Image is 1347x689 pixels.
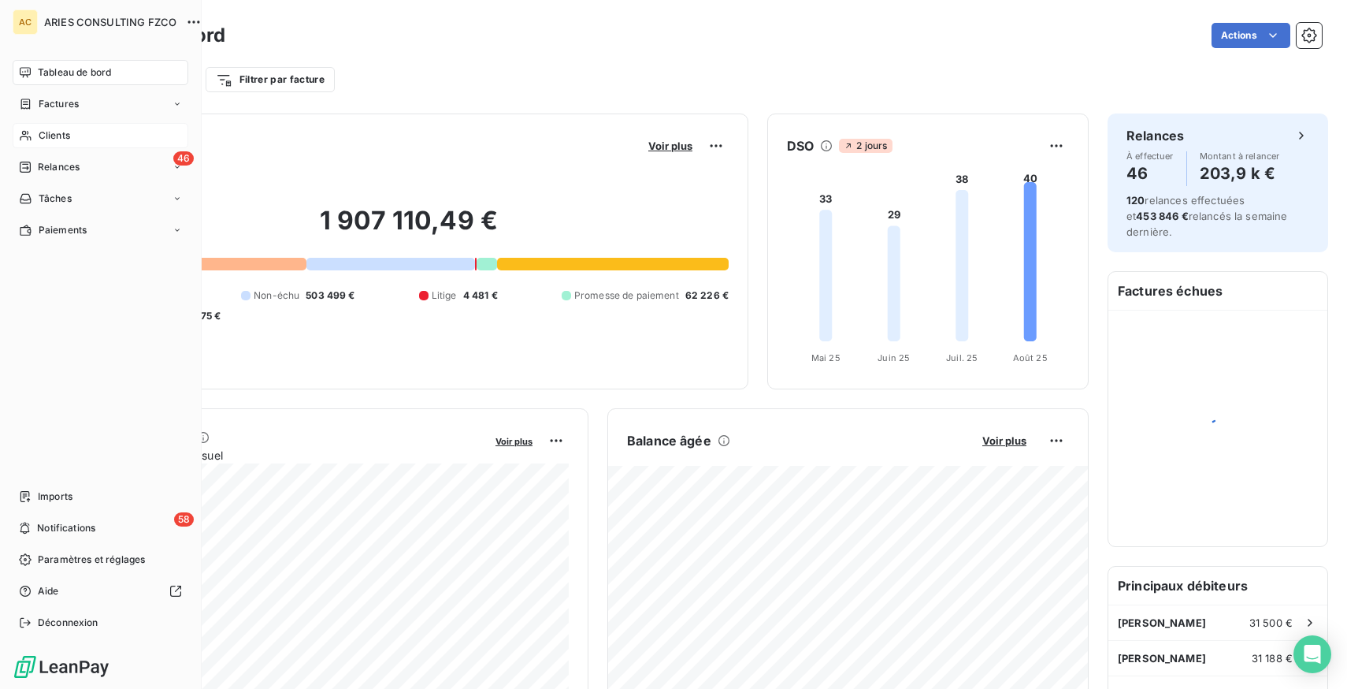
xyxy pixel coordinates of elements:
[1013,352,1048,363] tspan: Août 25
[39,223,87,237] span: Paiements
[13,654,110,680] img: Logo LeanPay
[648,140,692,152] span: Voir plus
[1118,652,1206,665] span: [PERSON_NAME]
[978,434,1031,448] button: Voir plus
[1249,616,1293,629] span: 31 500 €
[1108,567,1327,605] h6: Principaux débiteurs
[13,155,188,180] a: 46Relances
[89,205,729,252] h2: 1 907 110,49 €
[1126,194,1288,238] span: relances effectuées et relancés la semaine dernière.
[38,65,111,80] span: Tableau de bord
[13,9,38,35] div: AC
[1126,126,1184,145] h6: Relances
[627,431,711,450] h6: Balance âgée
[432,289,457,303] span: Litige
[1126,161,1174,186] h4: 46
[1118,616,1206,629] span: [PERSON_NAME]
[38,160,80,174] span: Relances
[1293,635,1331,673] div: Open Intercom Messenger
[254,289,299,303] span: Non-échu
[13,218,188,243] a: Paiements
[787,136,814,155] h6: DSO
[38,490,72,504] span: Imports
[1252,652,1293,665] span: 31 188 €
[982,434,1026,447] span: Voir plus
[463,289,498,303] span: 4 481 €
[839,139,892,153] span: 2 jours
[1108,272,1327,310] h6: Factures échues
[946,352,978,363] tspan: Juil. 25
[39,192,72,206] span: Tâches
[39,97,79,111] span: Factures
[89,447,484,464] span: Chiffre d'affaires mensuel
[1200,151,1280,161] span: Montant à relancer
[491,434,537,448] button: Voir plus
[38,616,98,630] span: Déconnexion
[1126,194,1145,207] span: 120
[206,67,335,92] button: Filtrer par facture
[574,289,679,303] span: Promesse de paiement
[685,289,729,303] span: 62 226 €
[1136,210,1188,222] span: 453 846 €
[13,579,188,604] a: Aide
[644,139,697,153] button: Voir plus
[878,352,910,363] tspan: Juin 25
[174,512,194,527] span: 58
[306,289,354,303] span: 503 499 €
[37,521,95,535] span: Notifications
[44,16,176,28] span: ARIES CONSULTING FZCO
[38,553,145,567] span: Paramètres et réglages
[13,484,188,509] a: Imports
[13,547,188,572] a: Paramètres et réglages
[38,584,59,598] span: Aide
[13,91,188,117] a: Factures
[1212,23,1290,48] button: Actions
[811,352,840,363] tspan: Mai 25
[495,436,532,447] span: Voir plus
[13,186,188,211] a: Tâches
[173,151,194,166] span: 46
[1200,161,1280,186] h4: 203,9 k €
[1126,151,1174,161] span: À effectuer
[39,128,70,143] span: Clients
[13,123,188,148] a: Clients
[13,60,188,85] a: Tableau de bord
